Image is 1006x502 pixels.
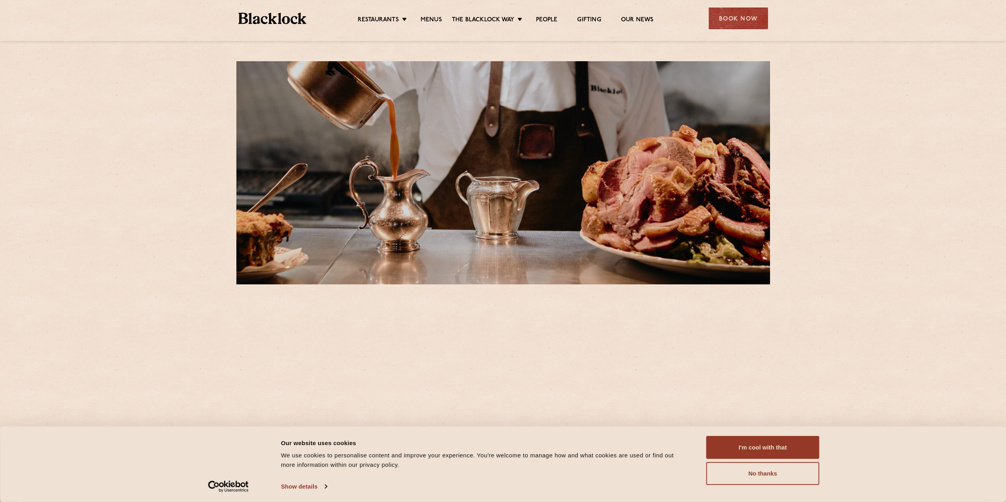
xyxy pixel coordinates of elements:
[706,462,819,485] button: No thanks
[281,451,689,470] div: We use cookies to personalise content and improve your experience. You're welcome to manage how a...
[706,436,819,459] button: I'm cool with that
[281,438,689,447] div: Our website uses cookies
[577,16,601,25] a: Gifting
[452,16,514,25] a: The Blacklock Way
[536,16,557,25] a: People
[281,481,327,493] a: Show details
[709,8,768,29] div: Book Now
[238,13,307,24] img: BL_Textured_Logo-footer-cropped.svg
[194,481,263,493] a: Usercentrics Cookiebot - opens in a new window
[421,16,442,25] a: Menus
[358,16,399,25] a: Restaurants
[621,16,654,25] a: Our News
